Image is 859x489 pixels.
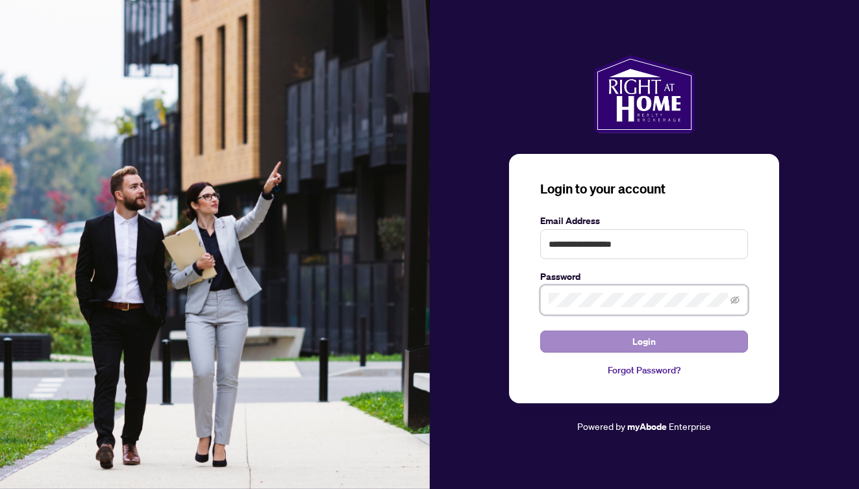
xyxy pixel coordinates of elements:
[540,180,748,198] h3: Login to your account
[577,420,625,432] span: Powered by
[627,420,667,434] a: myAbode
[540,214,748,228] label: Email Address
[730,295,740,305] span: eye-invisible
[540,363,748,377] a: Forgot Password?
[632,331,656,352] span: Login
[594,55,695,133] img: ma-logo
[540,331,748,353] button: Login
[669,420,711,432] span: Enterprise
[540,270,748,284] label: Password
